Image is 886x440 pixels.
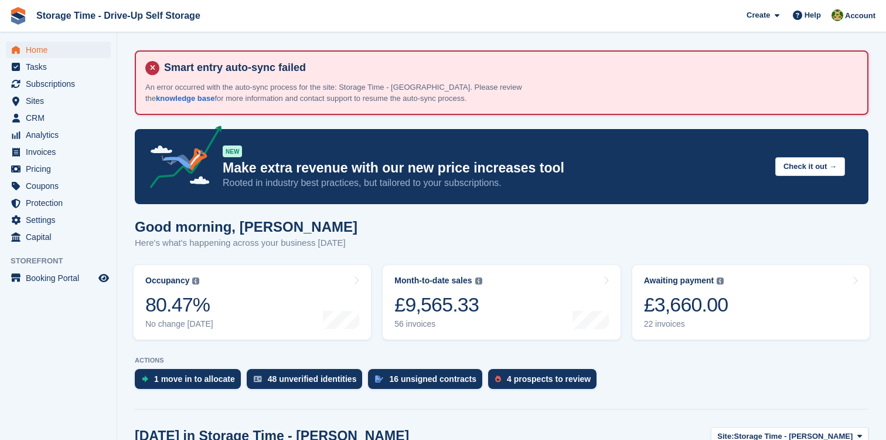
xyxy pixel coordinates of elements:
img: price-adjustments-announcement-icon-8257ccfd72463d97f412b2fc003d46551f7dbcb40ab6d574587a9cd5c0d94... [140,126,222,192]
a: menu [6,110,111,126]
a: 16 unsigned contracts [368,369,488,395]
a: menu [6,212,111,228]
span: Sites [26,93,96,109]
span: Account [845,10,875,22]
div: £3,660.00 [644,293,728,317]
p: An error occurred with the auto-sync process for the site: Storage Time - [GEOGRAPHIC_DATA]. Plea... [145,82,556,104]
p: Make extra revenue with our new price increases tool [223,160,766,177]
span: Capital [26,229,96,245]
div: 22 invoices [644,319,728,329]
img: icon-info-grey-7440780725fd019a000dd9b08b2336e03edf1995a4989e88bcd33f0948082b44.svg [192,277,199,285]
span: Coupons [26,178,96,194]
img: icon-info-grey-7440780725fd019a000dd9b08b2336e03edf1995a4989e88bcd33f0948082b44.svg [475,277,482,285]
span: Settings [26,212,96,228]
span: Help [805,9,821,21]
p: Rooted in industry best practices, but tailored to your subscriptions. [223,177,766,189]
span: Booking Portal [26,270,96,286]
a: menu [6,42,111,58]
span: Create [747,9,770,21]
div: Month-to-date sales [394,276,472,286]
span: Home [26,42,96,58]
div: £9,565.33 [394,293,482,317]
a: menu [6,161,111,177]
a: Occupancy 80.47% No change [DATE] [134,265,371,340]
span: Analytics [26,127,96,143]
img: prospect-51fa495bee0391a8d652442698ab0144808aea92771e9ea1ae160a38d050c398.svg [495,375,501,383]
a: menu [6,127,111,143]
a: menu [6,76,111,92]
div: Awaiting payment [644,276,714,286]
img: verify_identity-adf6edd0f0f0b5bbfe63781bf79b02c33cf7c696d77639b501bdc392416b5a36.svg [254,375,262,383]
a: Preview store [97,271,111,285]
div: 56 invoices [394,319,482,329]
h4: Smart entry auto-sync failed [159,61,858,75]
div: 80.47% [145,293,213,317]
a: menu [6,59,111,75]
p: ACTIONS [135,357,868,364]
span: Subscriptions [26,76,96,92]
div: 48 unverified identities [268,374,357,384]
span: Invoices [26,144,96,160]
div: No change [DATE] [145,319,213,329]
img: Zain Sarwar [832,9,843,21]
a: Storage Time - Drive-Up Self Storage [32,6,205,25]
a: menu [6,144,111,160]
a: menu [6,270,111,286]
a: menu [6,178,111,194]
a: Month-to-date sales £9,565.33 56 invoices [383,265,620,340]
img: icon-info-grey-7440780725fd019a000dd9b08b2336e03edf1995a4989e88bcd33f0948082b44.svg [717,277,724,285]
a: menu [6,229,111,245]
h1: Good morning, [PERSON_NAME] [135,219,357,235]
a: menu [6,195,111,211]
span: CRM [26,110,96,126]
div: 16 unsigned contracts [389,374,476,384]
span: Tasks [26,59,96,75]
a: 4 prospects to review [488,369,602,395]
a: knowledge base [156,94,214,103]
span: Storefront [11,255,117,267]
button: Check it out → [775,157,845,177]
img: contract_signature_icon-13c848040528278c33f63329250d36e43548de30e8caae1d1a13099fd9432cc5.svg [375,375,383,383]
a: 1 move in to allocate [135,369,247,395]
img: move_ins_to_allocate_icon-fdf77a2bb77ea45bf5b3d319d69a93e2d87916cf1d5bf7949dd705db3b84f3ca.svg [142,375,148,383]
a: Awaiting payment £3,660.00 22 invoices [632,265,870,340]
a: menu [6,93,111,109]
span: Protection [26,195,96,211]
div: Occupancy [145,276,189,286]
img: stora-icon-8386f47178a22dfd0bd8f6a31ec36ba5ce8667c1dd55bd0f319d3a0aa187defe.svg [9,7,27,25]
div: 4 prospects to review [507,374,591,384]
div: NEW [223,145,242,157]
div: 1 move in to allocate [154,374,235,384]
a: 48 unverified identities [247,369,369,395]
span: Pricing [26,161,96,177]
p: Here's what's happening across your business [DATE] [135,236,357,250]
